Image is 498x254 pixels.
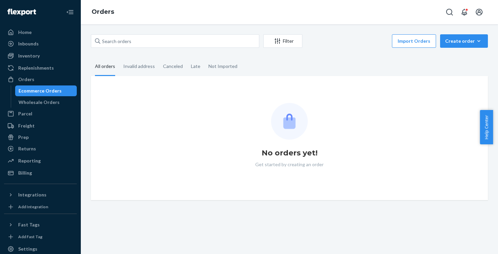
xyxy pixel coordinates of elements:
[4,120,77,131] a: Freight
[18,246,37,252] div: Settings
[18,76,34,83] div: Orders
[18,221,40,228] div: Fast Tags
[19,87,62,94] div: Ecommerce Orders
[18,145,36,152] div: Returns
[458,5,471,19] button: Open notifications
[95,58,115,76] div: All orders
[263,34,302,48] button: Filter
[18,29,32,36] div: Home
[191,58,200,75] div: Late
[15,97,77,108] a: Wholesale Orders
[4,38,77,49] a: Inbounds
[18,170,32,176] div: Billing
[19,99,60,106] div: Wholesale Orders
[4,74,77,85] a: Orders
[4,132,77,143] a: Prep
[4,143,77,154] a: Returns
[480,110,493,144] button: Help Center
[18,40,39,47] div: Inbounds
[18,134,29,141] div: Prep
[4,168,77,178] a: Billing
[91,34,259,48] input: Search orders
[4,189,77,200] button: Integrations
[4,63,77,73] a: Replenishments
[18,204,48,210] div: Add Integration
[255,161,324,168] p: Get started by creating an order
[18,122,35,129] div: Freight
[264,38,302,44] div: Filter
[445,38,483,44] div: Create order
[18,191,46,198] div: Integrations
[271,103,308,140] img: Empty list
[15,85,77,96] a: Ecommerce Orders
[4,50,77,61] a: Inventory
[208,58,237,75] div: Not Imported
[440,34,488,48] button: Create order
[18,110,32,117] div: Parcel
[86,2,120,22] ol: breadcrumbs
[18,234,42,240] div: Add Fast Tag
[63,5,77,19] button: Close Navigation
[443,5,456,19] button: Open Search Box
[7,9,36,15] img: Flexport logo
[18,65,54,71] div: Replenishments
[4,108,77,119] a: Parcel
[18,157,41,164] div: Reporting
[262,148,318,158] h1: No orders yet!
[163,58,183,75] div: Canceled
[472,5,486,19] button: Open account menu
[4,155,77,166] a: Reporting
[4,27,77,38] a: Home
[4,233,77,241] a: Add Fast Tag
[123,58,155,75] div: Invalid address
[4,203,77,211] a: Add Integration
[92,8,114,15] a: Orders
[4,219,77,230] button: Fast Tags
[392,34,436,48] button: Import Orders
[18,52,40,59] div: Inventory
